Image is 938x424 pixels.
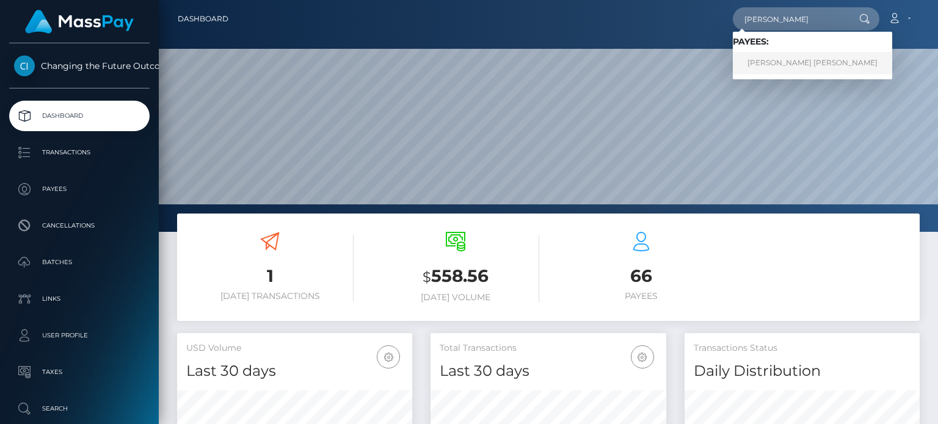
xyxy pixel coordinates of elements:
h3: 66 [558,264,725,288]
a: Dashboard [9,101,150,131]
h4: Daily Distribution [694,361,911,382]
h5: USD Volume [186,342,403,354]
a: Search [9,393,150,424]
p: Search [14,400,145,418]
h6: Payees [558,291,725,301]
h5: Transactions Status [694,342,911,354]
a: User Profile [9,320,150,351]
p: Cancellations [14,217,145,235]
img: Changing the Future Outcome Inc [14,56,35,76]
p: Taxes [14,363,145,381]
a: Transactions [9,137,150,168]
h4: Last 30 days [440,361,656,382]
a: Taxes [9,357,150,387]
p: Transactions [14,143,145,162]
a: [PERSON_NAME] [PERSON_NAME] [733,52,892,74]
h6: [DATE] Volume [372,292,539,303]
p: Links [14,290,145,308]
a: Dashboard [178,6,228,32]
p: Dashboard [14,107,145,125]
a: Payees [9,174,150,204]
h3: 558.56 [372,264,539,289]
img: MassPay Logo [25,10,134,34]
span: Changing the Future Outcome Inc [9,60,150,71]
h6: [DATE] Transactions [186,291,354,301]
h3: 1 [186,264,354,288]
h4: Last 30 days [186,361,403,382]
h6: Payees: [733,37,892,47]
p: User Profile [14,326,145,345]
h5: Total Transactions [440,342,656,354]
input: Search... [733,7,848,31]
a: Cancellations [9,210,150,241]
p: Payees [14,180,145,198]
small: $ [423,268,431,286]
a: Batches [9,247,150,278]
p: Batches [14,253,145,271]
a: Links [9,284,150,314]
